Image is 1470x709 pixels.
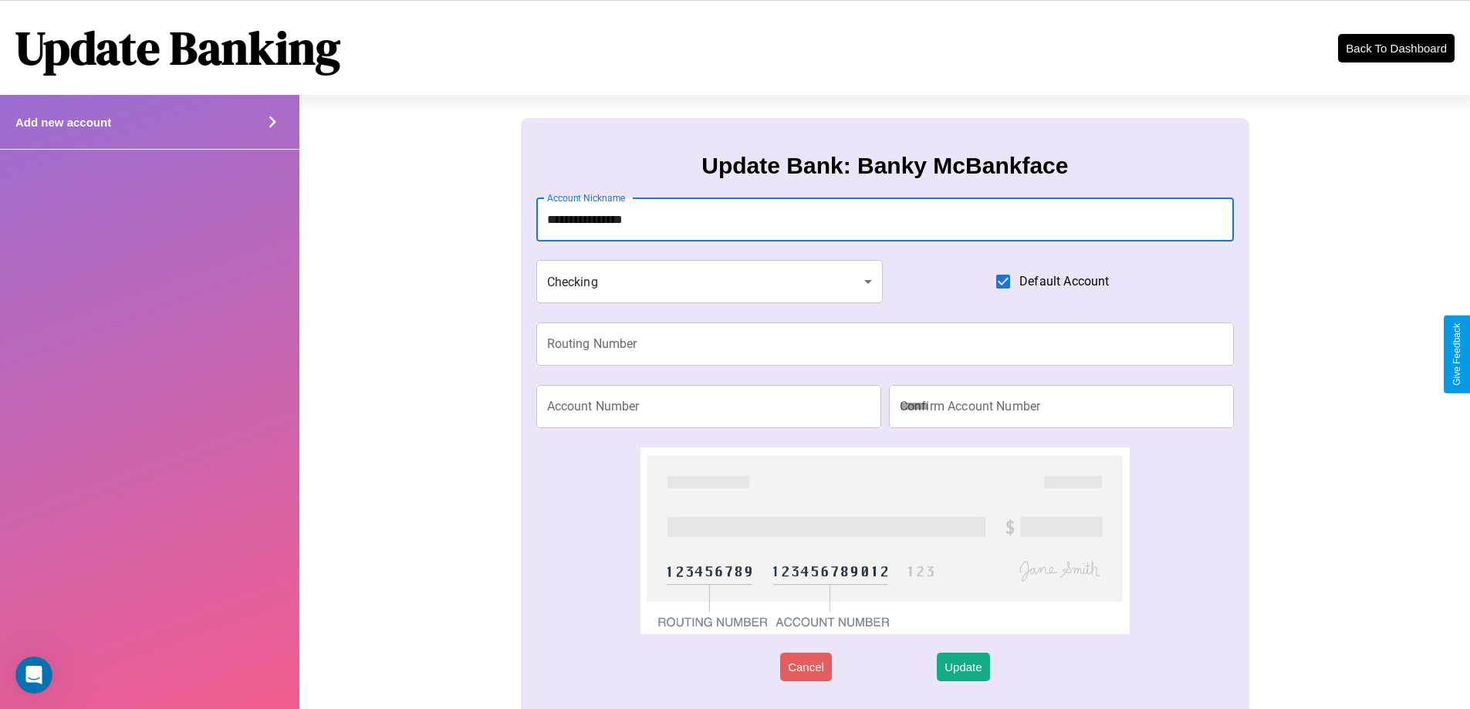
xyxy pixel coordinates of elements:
iframe: Intercom live chat [15,657,52,694]
h1: Update Banking [15,16,340,79]
label: Account Nickname [547,191,626,204]
img: check [640,447,1129,634]
div: Checking [536,260,884,303]
button: Cancel [780,653,832,681]
span: Default Account [1019,272,1109,291]
div: Give Feedback [1451,323,1462,386]
button: Back To Dashboard [1338,34,1455,62]
h4: Add new account [15,116,111,129]
button: Update [937,653,989,681]
h3: Update Bank: Banky McBankface [701,153,1068,179]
